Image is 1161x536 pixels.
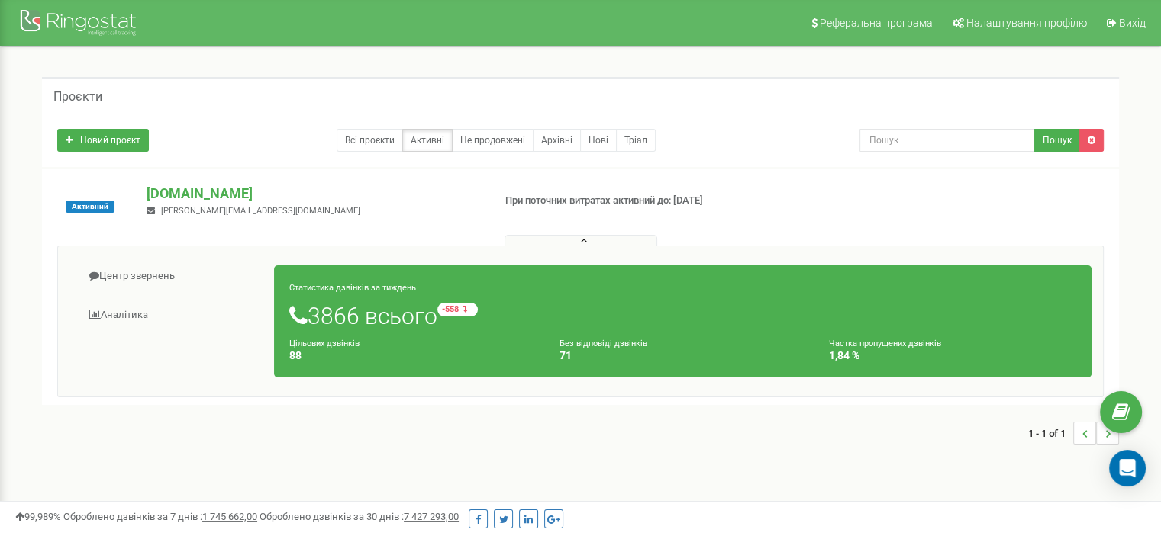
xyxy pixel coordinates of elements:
u: 7 427 293,00 [404,511,459,522]
span: [PERSON_NAME][EMAIL_ADDRESS][DOMAIN_NAME] [161,206,360,216]
span: Оброблено дзвінків за 30 днів : [260,511,459,522]
small: Статистика дзвінків за тиждень [289,283,416,293]
span: 1 - 1 of 1 [1028,422,1073,445]
p: При поточних витратах активний до: [DATE] [505,194,750,208]
a: Нові [580,129,617,152]
p: [DOMAIN_NAME] [147,184,480,204]
a: Центр звернень [69,258,275,295]
small: Без відповіді дзвінків [560,339,647,348]
span: Вихід [1119,17,1146,29]
a: Активні [402,129,453,152]
small: -558 [437,303,478,316]
div: Open Intercom Messenger [1109,450,1146,486]
small: Частка пропущених дзвінків [829,339,941,348]
span: Оброблено дзвінків за 7 днів : [63,511,257,522]
h4: 71 [560,350,807,361]
span: Налаштування профілю [966,17,1087,29]
a: Новий проєкт [57,129,149,152]
a: Не продовжені [452,129,534,152]
button: Пошук [1034,129,1080,152]
span: 99,989% [15,511,61,522]
small: Цільових дзвінків [289,339,360,348]
a: Тріал [616,129,656,152]
h4: 1,84 % [829,350,1076,361]
h1: 3866 всього [289,303,1076,329]
a: Всі проєкти [337,129,403,152]
input: Пошук [859,129,1035,152]
a: Архівні [533,129,581,152]
nav: ... [1028,406,1119,460]
span: Реферальна програма [820,17,933,29]
h5: Проєкти [53,90,102,104]
h4: 88 [289,350,537,361]
u: 1 745 662,00 [202,511,257,522]
span: Активний [66,201,114,213]
a: Аналiтика [69,297,275,334]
